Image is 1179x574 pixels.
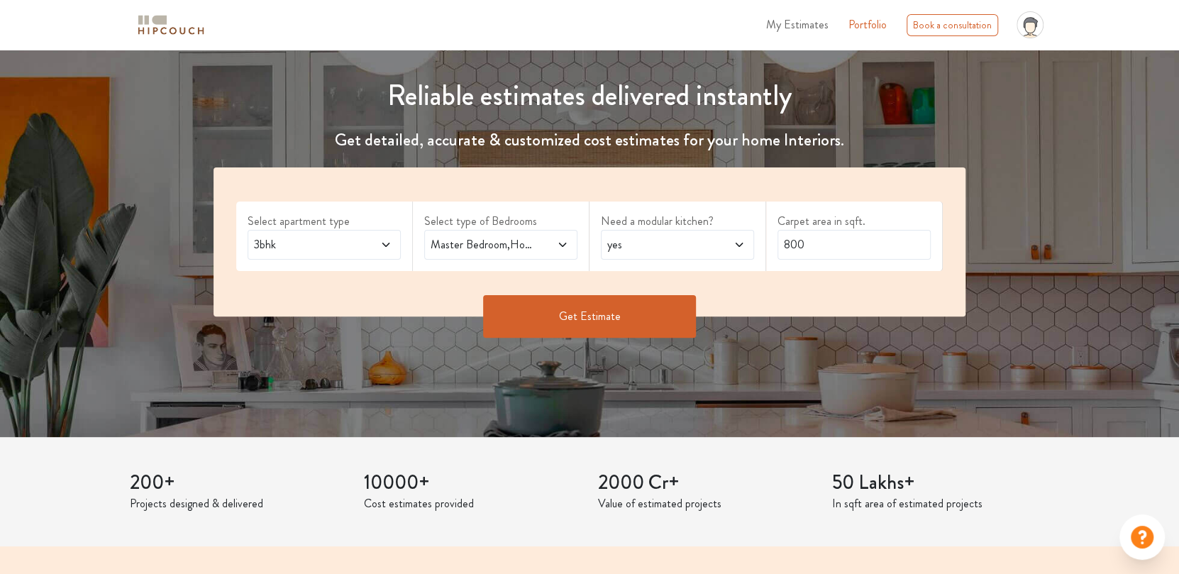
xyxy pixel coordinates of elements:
span: logo-horizontal.svg [135,9,206,41]
span: Master Bedroom,Home Office Study,Parents [428,236,533,253]
p: Cost estimates provided [364,495,581,512]
img: logo-horizontal.svg [135,13,206,38]
h3: 200+ [130,471,347,495]
p: In sqft area of estimated projects [832,495,1049,512]
label: Select type of Bedrooms [424,213,577,230]
span: 3bhk [251,236,357,253]
span: yes [604,236,710,253]
label: Select apartment type [248,213,401,230]
p: Value of estimated projects [598,495,815,512]
h3: 50 Lakhs+ [832,471,1049,495]
h3: 2000 Cr+ [598,471,815,495]
div: Book a consultation [907,14,998,36]
input: Enter area sqft [777,230,931,260]
a: Portfolio [848,16,887,33]
h3: 10000+ [364,471,581,495]
label: Carpet area in sqft. [777,213,931,230]
h1: Reliable estimates delivered instantly [205,79,974,113]
h4: Get detailed, accurate & customized cost estimates for your home Interiors. [205,130,974,150]
span: My Estimates [766,16,829,33]
label: Need a modular kitchen? [601,213,754,230]
p: Projects designed & delivered [130,495,347,512]
button: Get Estimate [483,295,696,338]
